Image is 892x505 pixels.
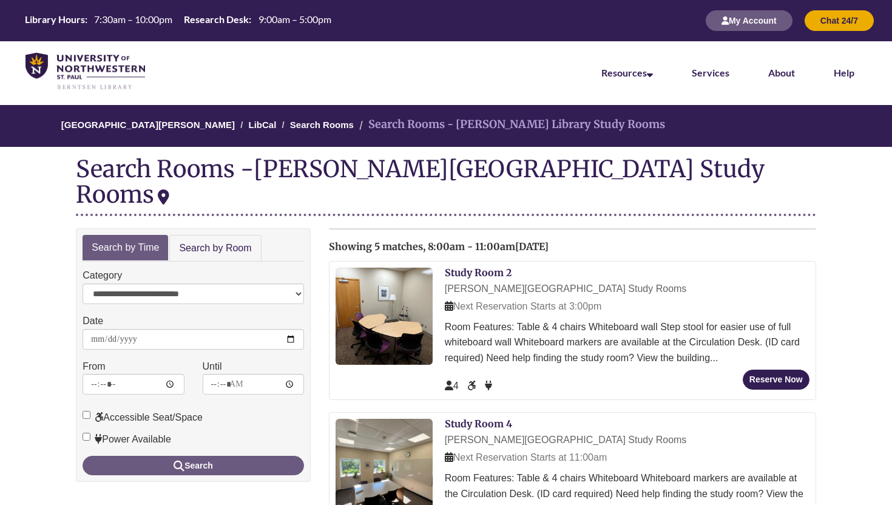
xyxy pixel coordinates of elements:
div: [PERSON_NAME][GEOGRAPHIC_DATA] Study Rooms [445,432,809,448]
span: Power Available [485,381,492,391]
label: Category [83,268,122,283]
span: , 8:00am - 11:00am[DATE] [423,240,549,252]
div: Room Features: Table & 4 chairs Whiteboard wall Step stool for easier use of full whiteboard wall... [445,319,809,366]
label: Date [83,313,103,329]
a: Study Room 4 [445,418,512,430]
a: LibCal [249,120,277,130]
a: My Account [706,15,792,25]
label: Power Available [83,432,171,447]
span: 9:00am – 5:00pm [258,13,331,25]
a: Search Rooms [290,120,354,130]
a: Services [692,67,729,78]
a: Study Room 2 [445,266,512,279]
img: UNWSP Library Logo [25,53,145,90]
label: From [83,359,105,375]
li: Search Rooms - [PERSON_NAME] Library Study Rooms [356,116,665,134]
table: Hours Today [20,13,336,27]
input: Accessible Seat/Space [83,411,90,419]
a: Chat 24/7 [805,15,874,25]
span: 7:30am – 10:00pm [94,13,172,25]
a: Resources [601,67,653,78]
div: [PERSON_NAME][GEOGRAPHIC_DATA] Study Rooms [76,154,765,209]
th: Library Hours: [20,13,89,26]
th: Research Desk: [179,13,253,26]
a: About [768,67,795,78]
input: Power Available [83,433,90,441]
a: Hours Today [20,13,336,29]
button: Search [83,456,304,475]
span: The capacity of this space [445,381,459,391]
span: Next Reservation Starts at 3:00pm [445,301,602,311]
nav: Breadcrumb [76,105,816,147]
label: Accessible Seat/Space [83,410,203,425]
a: [GEOGRAPHIC_DATA][PERSON_NAME] [61,120,235,130]
img: Study Room 2 [336,268,433,365]
a: Search by Time [83,235,168,261]
label: Until [203,359,222,375]
span: Next Reservation Starts at 11:00am [445,452,607,463]
button: My Account [706,10,792,31]
a: Help [834,67,854,78]
button: Reserve Now [743,370,809,390]
div: Search Rooms - [76,156,816,215]
button: Chat 24/7 [805,10,874,31]
a: Search by Room [169,235,261,262]
span: Accessible Seat/Space [467,381,478,391]
div: [PERSON_NAME][GEOGRAPHIC_DATA] Study Rooms [445,281,809,297]
h2: Showing 5 matches [329,242,816,252]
